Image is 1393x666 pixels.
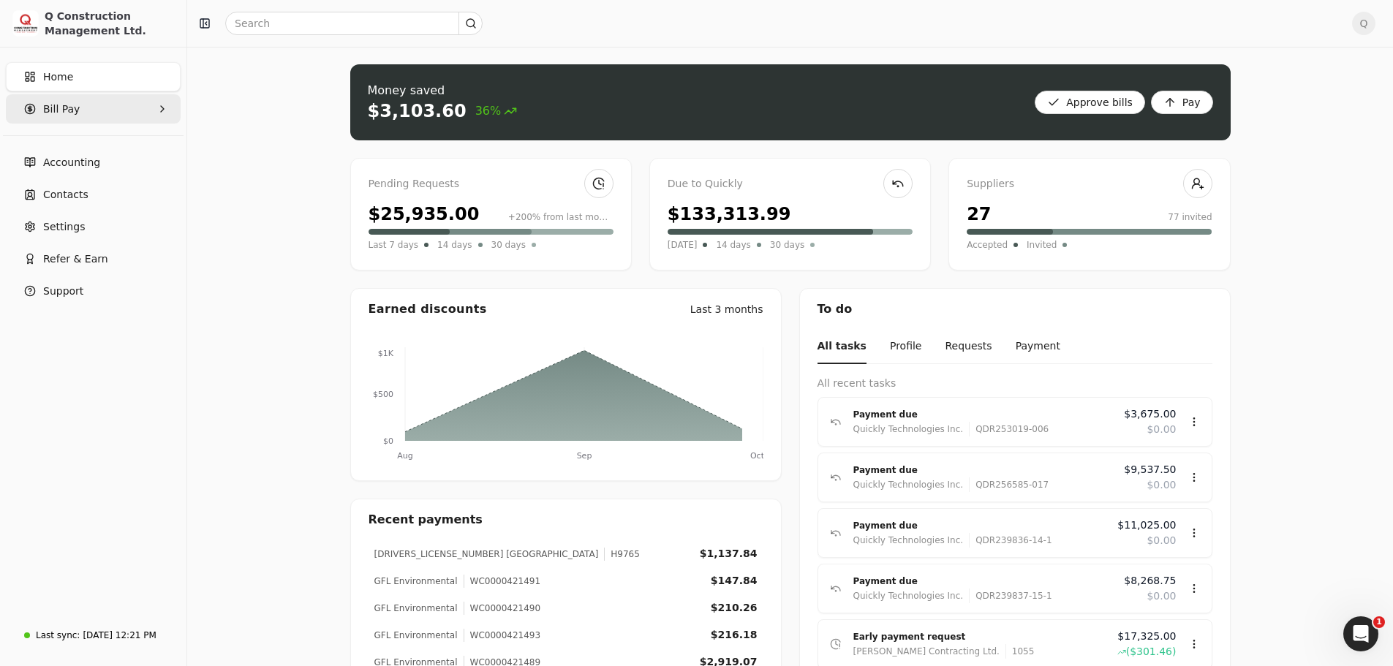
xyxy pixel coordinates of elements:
[1016,330,1060,364] button: Payment
[668,201,791,227] div: $133,313.99
[12,10,39,37] img: 3171ca1f-602b-4dfe-91f0-0ace091e1481.jpeg
[604,548,640,561] div: H9765
[475,102,518,120] span: 36%
[1027,238,1057,252] span: Invited
[853,629,1106,644] div: Early payment request
[6,622,181,648] a: Last sync:[DATE] 12:21 PM
[374,629,458,642] div: GFL Environmental
[711,573,758,589] div: $147.84
[716,238,750,252] span: 14 days
[377,349,393,358] tspan: $1K
[711,600,758,616] div: $210.26
[1352,12,1375,35] button: Q
[890,330,922,364] button: Profile
[853,589,964,603] div: Quickly Technologies Inc.
[464,575,541,588] div: WC0000421491
[1147,533,1176,548] span: $0.00
[945,330,992,364] button: Requests
[967,238,1008,252] span: Accepted
[43,102,80,117] span: Bill Pay
[1117,518,1176,533] span: $11,025.00
[668,238,698,252] span: [DATE]
[853,518,1106,533] div: Payment due
[383,436,393,446] tspan: $0
[770,238,804,252] span: 30 days
[969,477,1049,492] div: QDR256585-017
[6,276,181,306] button: Support
[1151,91,1213,114] button: Pay
[1147,477,1176,493] span: $0.00
[374,575,458,588] div: GFL Environmental
[464,602,541,615] div: WC0000421490
[464,629,541,642] div: WC0000421493
[853,407,1113,422] div: Payment due
[1005,644,1035,659] div: 1055
[668,176,913,192] div: Due to Quickly
[853,422,964,436] div: Quickly Technologies Inc.
[1124,406,1176,422] span: $3,675.00
[373,390,393,399] tspan: $500
[818,376,1212,391] div: All recent tasks
[369,300,487,318] div: Earned discounts
[750,451,764,461] tspan: Oct
[1147,589,1176,604] span: $0.00
[1124,462,1176,477] span: $9,537.50
[6,148,181,177] a: Accounting
[6,180,181,209] a: Contacts
[368,99,467,123] div: $3,103.60
[969,533,1052,548] div: QDR239836-14-1
[853,644,1000,659] div: [PERSON_NAME] Contracting Ltd.
[43,155,100,170] span: Accounting
[1126,644,1177,659] span: ($301.46)
[351,499,781,540] div: Recent payments
[711,627,758,643] div: $216.18
[36,629,80,642] div: Last sync:
[6,244,181,273] button: Refer & Earn
[969,422,1049,436] div: QDR253019-006
[6,94,181,124] button: Bill Pay
[43,284,83,299] span: Support
[491,238,526,252] span: 30 days
[969,589,1052,603] div: QDR239837-15-1
[690,302,763,317] div: Last 3 months
[1343,616,1378,651] iframe: Intercom live chat
[43,187,88,203] span: Contacts
[1035,91,1145,114] button: Approve bills
[853,533,964,548] div: Quickly Technologies Inc.
[818,330,867,364] button: All tasks
[369,201,480,227] div: $25,935.00
[853,463,1113,477] div: Payment due
[967,201,991,227] div: 27
[1124,573,1176,589] span: $8,268.75
[576,451,592,461] tspan: Sep
[43,219,85,235] span: Settings
[397,451,412,461] tspan: Aug
[43,69,73,85] span: Home
[83,629,156,642] div: [DATE] 12:21 PM
[369,176,614,192] div: Pending Requests
[508,211,614,224] div: +200% from last month
[1168,211,1212,224] div: 77 invited
[45,9,174,38] div: Q Construction Management Ltd.
[1147,422,1176,437] span: $0.00
[368,82,518,99] div: Money saved
[225,12,483,35] input: Search
[43,251,108,267] span: Refer & Earn
[967,176,1212,192] div: Suppliers
[1373,616,1385,628] span: 1
[700,546,758,561] div: $1,137.84
[800,289,1230,330] div: To do
[853,477,964,492] div: Quickly Technologies Inc.
[437,238,472,252] span: 14 days
[374,602,458,615] div: GFL Environmental
[853,574,1113,589] div: Payment due
[374,548,599,561] div: [DRIVERS_LICENSE_NUMBER] [GEOGRAPHIC_DATA]
[6,212,181,241] a: Settings
[1117,629,1176,644] span: $17,325.00
[6,62,181,91] a: Home
[369,238,419,252] span: Last 7 days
